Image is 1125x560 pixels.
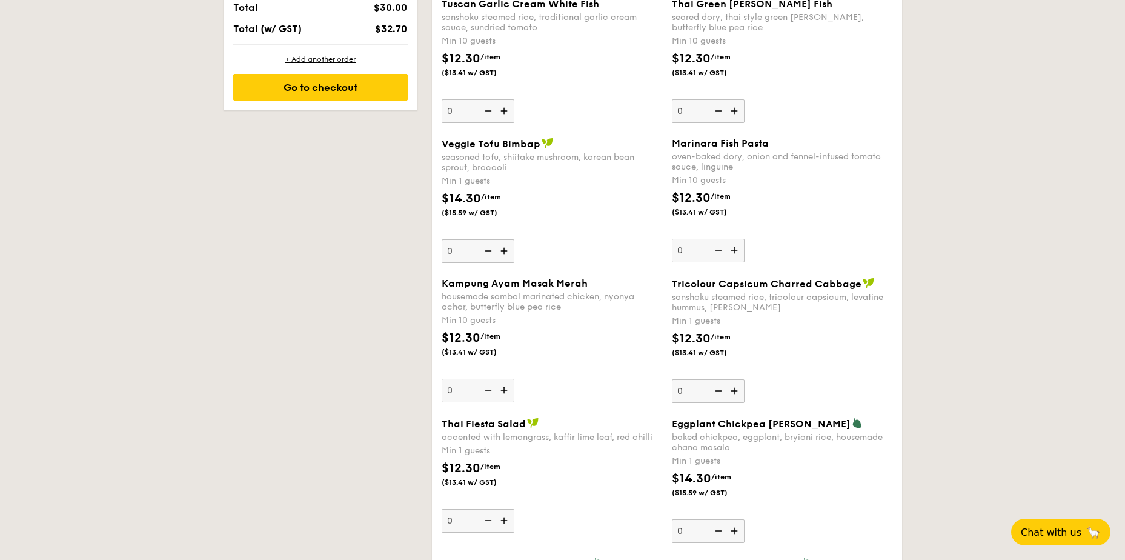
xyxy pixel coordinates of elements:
[672,239,745,262] input: Marinara Fish Pastaoven-baked dory, onion and fennel-infused tomato sauce, linguineMin 10 guests$...
[442,315,662,327] div: Min 10 guests
[442,509,514,533] input: Thai Fiesta Saladaccented with lemongrass, kaffir lime leaf, red chilliMin 1 guests$12.30/item($1...
[726,99,745,122] img: icon-add.58712e84.svg
[496,509,514,532] img: icon-add.58712e84.svg
[726,239,745,262] img: icon-add.58712e84.svg
[672,379,745,403] input: Tricolour Capsicum Charred Cabbagesanshoku steamed rice, tricolour capsicum, levatine hummus, [PE...
[233,23,302,35] span: Total (w/ GST)
[233,2,258,13] span: Total
[375,23,407,35] span: $32.70
[374,2,407,13] span: $30.00
[442,138,540,150] span: Veggie Tofu Bimbap
[478,379,496,402] img: icon-reduce.1d2dbef1.svg
[726,519,745,542] img: icon-add.58712e84.svg
[442,52,480,66] span: $12.30
[711,192,731,201] span: /item
[672,12,892,33] div: seared dory, thai style green [PERSON_NAME], butterfly blue pea rice
[672,348,754,358] span: ($13.41 w/ GST)
[233,74,408,101] div: Go to checkout
[442,445,662,457] div: Min 1 guests
[711,53,731,61] span: /item
[496,99,514,122] img: icon-add.58712e84.svg
[863,278,875,288] img: icon-vegan.f8ff3823.svg
[480,462,500,471] span: /item
[672,68,754,78] span: ($13.41 w/ GST)
[442,239,514,263] input: Veggie Tofu Bimbapseasoned tofu, shiitake mushroom, korean bean sprout, broccoliMin 1 guests$14.3...
[672,332,711,346] span: $12.30
[711,473,731,481] span: /item
[442,192,481,206] span: $14.30
[672,207,754,217] span: ($13.41 w/ GST)
[1021,527,1081,538] span: Chat with us
[672,278,861,290] span: Tricolour Capsicum Charred Cabbage
[442,478,524,487] span: ($13.41 w/ GST)
[672,152,892,172] div: oven-baked dory, onion and fennel-infused tomato sauce, linguine
[442,152,662,173] div: seasoned tofu, shiitake mushroom, korean bean sprout, broccoli
[481,193,501,201] span: /item
[496,379,514,402] img: icon-add.58712e84.svg
[672,35,892,47] div: Min 10 guests
[708,239,726,262] img: icon-reduce.1d2dbef1.svg
[711,333,731,341] span: /item
[442,175,662,187] div: Min 1 guests
[442,347,524,357] span: ($13.41 w/ GST)
[442,292,662,312] div: housemade sambal marinated chicken, nyonya achar, butterfly blue pea rice
[708,99,726,122] img: icon-reduce.1d2dbef1.svg
[852,418,863,428] img: icon-vegetarian.fe4039eb.svg
[442,208,524,218] span: ($15.59 w/ GST)
[672,52,711,66] span: $12.30
[478,509,496,532] img: icon-reduce.1d2dbef1.svg
[527,418,539,428] img: icon-vegan.f8ff3823.svg
[542,138,554,148] img: icon-vegan.f8ff3823.svg
[442,35,662,47] div: Min 10 guests
[672,519,745,543] input: Eggplant Chickpea [PERSON_NAME]baked chickpea, eggplant, bryiani rice, housemade chana masalaMin ...
[496,239,514,262] img: icon-add.58712e84.svg
[442,379,514,402] input: Kampung Ayam Masak Merahhousemade sambal marinated chicken, nyonya achar, butterfly blue pea rice...
[442,432,662,442] div: accented with lemongrass, kaffir lime leaf, red chilli
[442,68,524,78] span: ($13.41 w/ GST)
[672,472,711,486] span: $14.30
[672,315,892,327] div: Min 1 guests
[442,461,480,476] span: $12.30
[672,99,745,123] input: Thai Green [PERSON_NAME] Fishseared dory, thai style green [PERSON_NAME], butterfly blue pea rice...
[726,379,745,402] img: icon-add.58712e84.svg
[708,519,726,542] img: icon-reduce.1d2dbef1.svg
[480,332,500,341] span: /item
[442,278,588,289] span: Kampung Ayam Masak Merah
[672,138,769,149] span: Marinara Fish Pasta
[442,12,662,33] div: sanshoku steamed rice, traditional garlic cream sauce, sundried tomato
[1011,519,1110,545] button: Chat with us🦙
[672,432,892,453] div: baked chickpea, eggplant, bryiani rice, housemade chana masala
[1086,525,1101,539] span: 🦙
[442,331,480,345] span: $12.30
[442,418,526,430] span: Thai Fiesta Salad
[672,488,754,498] span: ($15.59 w/ GST)
[478,99,496,122] img: icon-reduce.1d2dbef1.svg
[478,239,496,262] img: icon-reduce.1d2dbef1.svg
[672,455,892,467] div: Min 1 guests
[672,292,892,313] div: sanshoku steamed rice, tricolour capsicum, levatine hummus, [PERSON_NAME]
[708,379,726,402] img: icon-reduce.1d2dbef1.svg
[672,175,892,187] div: Min 10 guests
[672,191,711,205] span: $12.30
[442,99,514,123] input: Tuscan Garlic Cream White Fishsanshoku steamed rice, traditional garlic cream sauce, sundried tom...
[233,55,408,64] div: + Add another order
[672,418,851,430] span: Eggplant Chickpea [PERSON_NAME]
[480,53,500,61] span: /item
